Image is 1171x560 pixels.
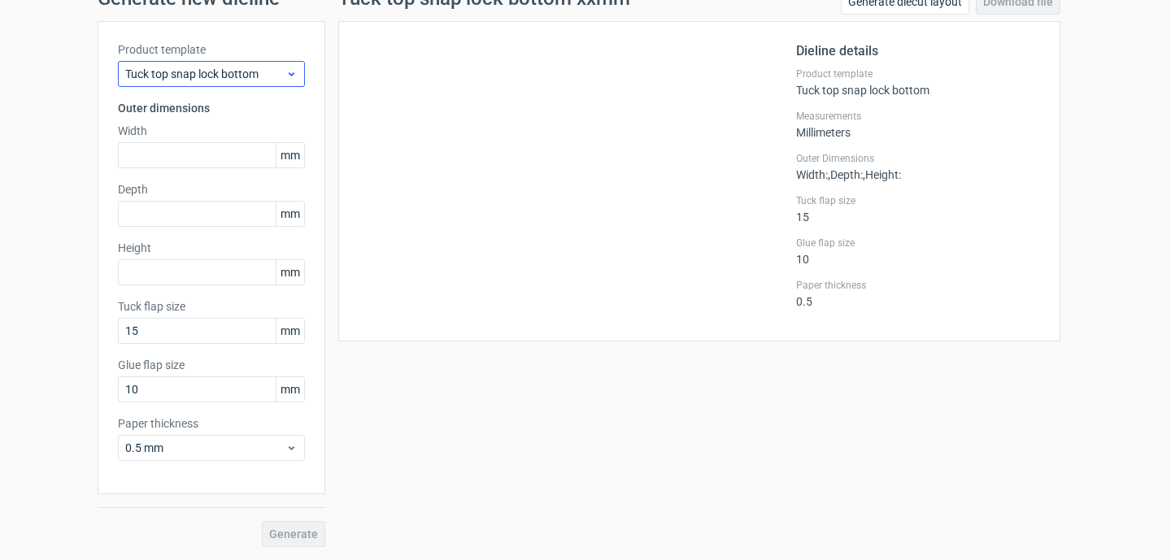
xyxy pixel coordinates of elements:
[118,41,305,58] label: Product template
[276,260,304,284] span: mm
[796,168,828,181] span: Width :
[276,319,304,343] span: mm
[796,194,1040,224] div: 15
[796,67,1040,80] label: Product template
[118,357,305,373] label: Glue flap size
[796,237,1040,250] label: Glue flap size
[276,202,304,226] span: mm
[796,67,1040,97] div: Tuck top snap lock bottom
[796,279,1040,292] label: Paper thickness
[796,152,1040,165] label: Outer Dimensions
[276,143,304,167] span: mm
[118,123,305,139] label: Width
[796,279,1040,308] div: 0.5
[118,240,305,256] label: Height
[118,415,305,432] label: Paper thickness
[118,100,305,116] h3: Outer dimensions
[796,110,1040,139] div: Millimeters
[796,110,1040,123] label: Measurements
[796,41,1040,61] h2: Dieline details
[125,440,285,456] span: 0.5 mm
[125,66,285,82] span: Tuck top snap lock bottom
[118,181,305,198] label: Depth
[863,168,901,181] span: , Height :
[276,377,304,402] span: mm
[118,298,305,315] label: Tuck flap size
[828,168,863,181] span: , Depth :
[796,237,1040,266] div: 10
[796,194,1040,207] label: Tuck flap size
